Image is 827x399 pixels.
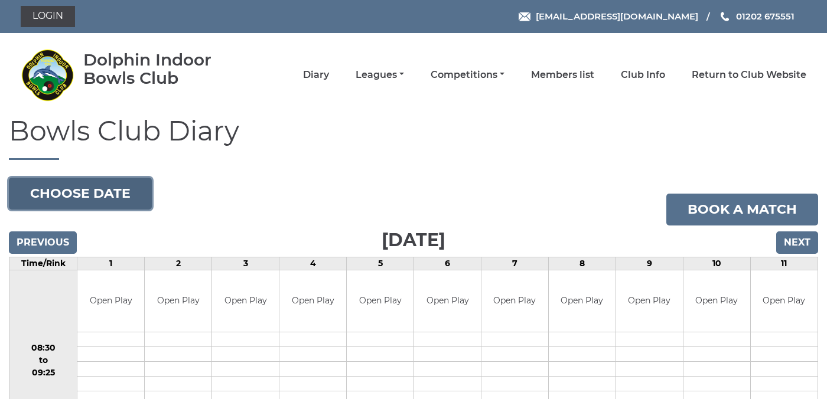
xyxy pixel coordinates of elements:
[279,270,346,332] td: Open Play
[21,6,75,27] a: Login
[212,270,279,332] td: Open Play
[9,178,152,210] button: Choose date
[77,270,144,332] td: Open Play
[519,9,698,23] a: Email [EMAIL_ADDRESS][DOMAIN_NAME]
[736,11,795,22] span: 01202 675551
[145,257,212,270] td: 2
[751,270,818,332] td: Open Play
[683,270,750,332] td: Open Play
[9,257,77,270] td: Time/Rink
[303,68,329,81] a: Diary
[776,231,818,254] input: Next
[616,270,683,332] td: Open Play
[616,257,683,270] td: 9
[549,270,616,332] td: Open Play
[481,270,548,332] td: Open Play
[666,194,818,225] a: Book a match
[83,51,246,87] div: Dolphin Indoor Bowls Club
[212,257,279,270] td: 3
[536,11,698,22] span: [EMAIL_ADDRESS][DOMAIN_NAME]
[719,9,795,23] a: Phone us 01202 675551
[347,257,414,270] td: 5
[519,12,530,21] img: Email
[21,48,74,102] img: Dolphin Indoor Bowls Club
[621,68,665,81] a: Club Info
[531,68,594,81] a: Members list
[145,270,211,332] td: Open Play
[414,270,481,332] td: Open Play
[356,68,404,81] a: Leagues
[347,270,413,332] td: Open Play
[9,116,818,160] h1: Bowls Club Diary
[279,257,347,270] td: 4
[692,68,806,81] a: Return to Club Website
[77,257,145,270] td: 1
[548,257,616,270] td: 8
[431,68,504,81] a: Competitions
[683,257,750,270] td: 10
[9,231,77,254] input: Previous
[750,257,818,270] td: 11
[414,257,481,270] td: 6
[481,257,549,270] td: 7
[721,12,729,21] img: Phone us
